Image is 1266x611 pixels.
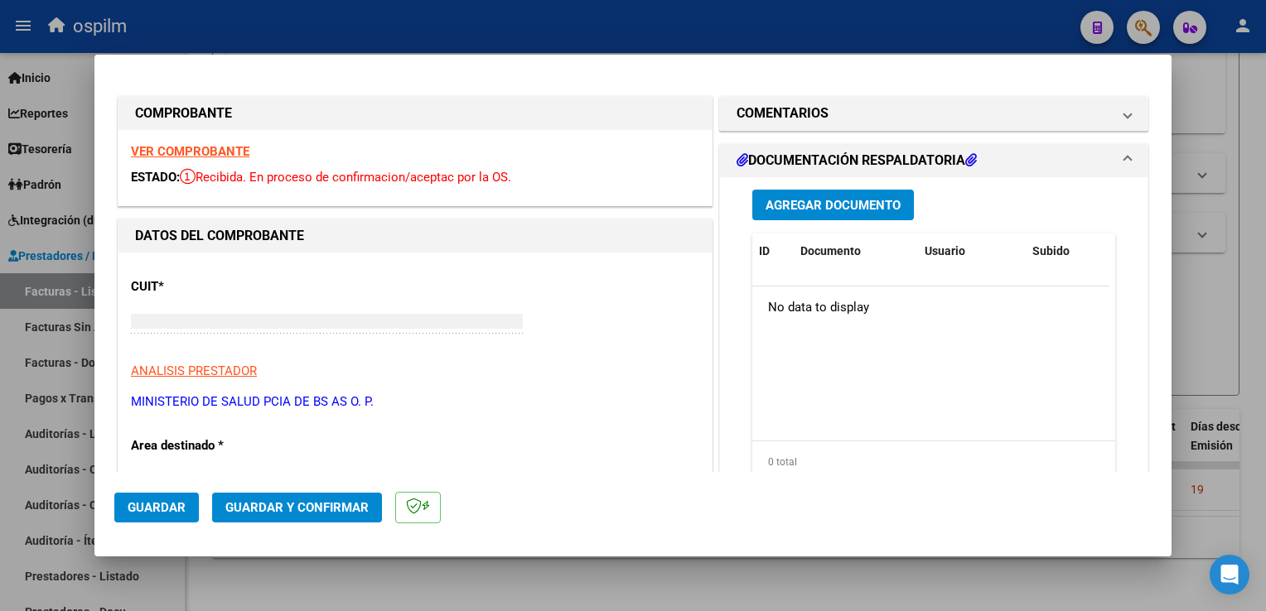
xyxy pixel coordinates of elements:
span: ID [759,244,770,257]
span: Documento [800,244,861,257]
span: ANALISIS PRESTADOR [131,363,257,378]
span: Guardar [128,500,186,515]
button: Guardar [114,493,199,522]
div: DOCUMENTACIÓN RESPALDATORIA [720,177,1148,521]
span: Recibida. En proceso de confirmacion/aceptac por la OS. [180,170,511,185]
p: CUIT [131,277,302,296]
datatable-header-cell: Documento [794,233,918,269]
span: Usuario [925,244,965,257]
span: Agregar Documento [766,198,901,213]
div: No data to display [752,286,1109,328]
span: Guardar y Confirmar [225,500,369,515]
button: Agregar Documento [752,190,914,220]
datatable-header-cell: Usuario [918,233,1026,269]
span: Subido [1032,244,1070,257]
p: MINISTERIO DE SALUD PCIA DE BS AS O. P. [131,392,699,411]
button: Guardar y Confirmar [212,493,382,522]
div: 0 total [752,441,1115,483]
span: ESTADO: [131,170,180,185]
datatable-header-cell: Acción [1109,233,1191,269]
p: Area destinado * [131,436,302,455]
strong: COMPROBANTE [135,105,232,121]
div: Open Intercom Messenger [1210,555,1249,594]
a: VER COMPROBANTE [131,144,249,159]
datatable-header-cell: ID [752,233,794,269]
datatable-header-cell: Subido [1026,233,1109,269]
h1: COMENTARIOS [737,103,829,123]
mat-expansion-panel-header: COMENTARIOS [720,97,1148,130]
mat-expansion-panel-header: DOCUMENTACIÓN RESPALDATORIA [720,144,1148,177]
strong: DATOS DEL COMPROBANTE [135,228,304,243]
h1: DOCUMENTACIÓN RESPALDATORIA [737,151,977,171]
